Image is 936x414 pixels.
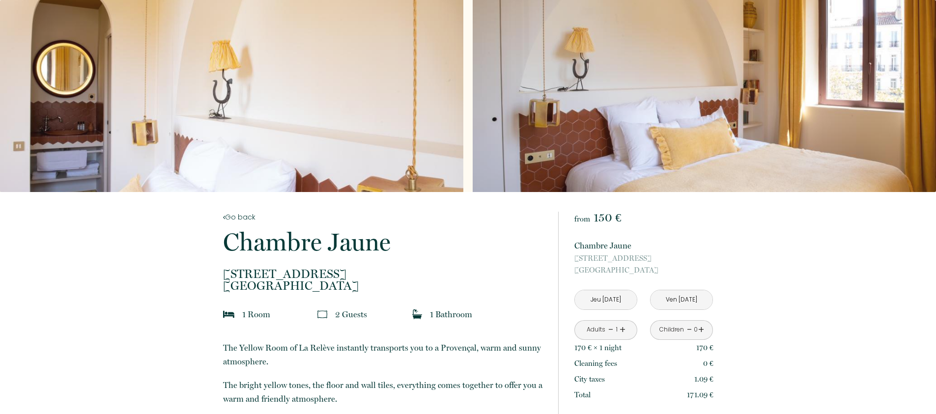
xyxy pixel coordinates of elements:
div: 0 [693,325,698,334]
p: 171.09 € [687,389,713,401]
a: + [698,322,704,337]
p: The Yellow Room of La Relève instantly transports you to a Provençal, warm and sunny atmosphere. [223,341,545,368]
span: [STREET_ADDRESS] [574,252,713,264]
p: City taxes [574,373,605,385]
p: 1 Bathroom [430,307,472,321]
span: [STREET_ADDRESS] [223,268,545,280]
div: Adults [587,325,605,334]
a: - [687,322,692,337]
p: 1 Room [242,307,270,321]
img: guests [317,309,327,319]
p: [GEOGRAPHIC_DATA] [223,268,545,292]
p: Chambre Jaune [223,230,545,254]
p: Total [574,389,591,401]
a: Go back [223,212,545,222]
input: Check out [651,290,712,309]
p: Chambre Jaune [574,239,713,252]
p: Cleaning fees [574,358,617,369]
p: 1.09 € [694,373,713,385]
p: 170 € × 1 night [574,342,622,354]
input: Check in [575,290,637,309]
p: 0 € [703,358,713,369]
p: The bright yellow tones, the floor and wall tiles, everything comes together to offer you a warm ... [223,378,545,406]
span: s [364,309,367,319]
p: 170 € [696,342,713,354]
p: [GEOGRAPHIC_DATA] [574,252,713,276]
a: - [608,322,614,337]
div: 1 [614,325,619,334]
div: Children [659,325,684,334]
span: 150 € [594,211,621,224]
span: from [574,215,590,223]
p: 2 Guest [335,307,367,321]
a: + [620,322,625,337]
